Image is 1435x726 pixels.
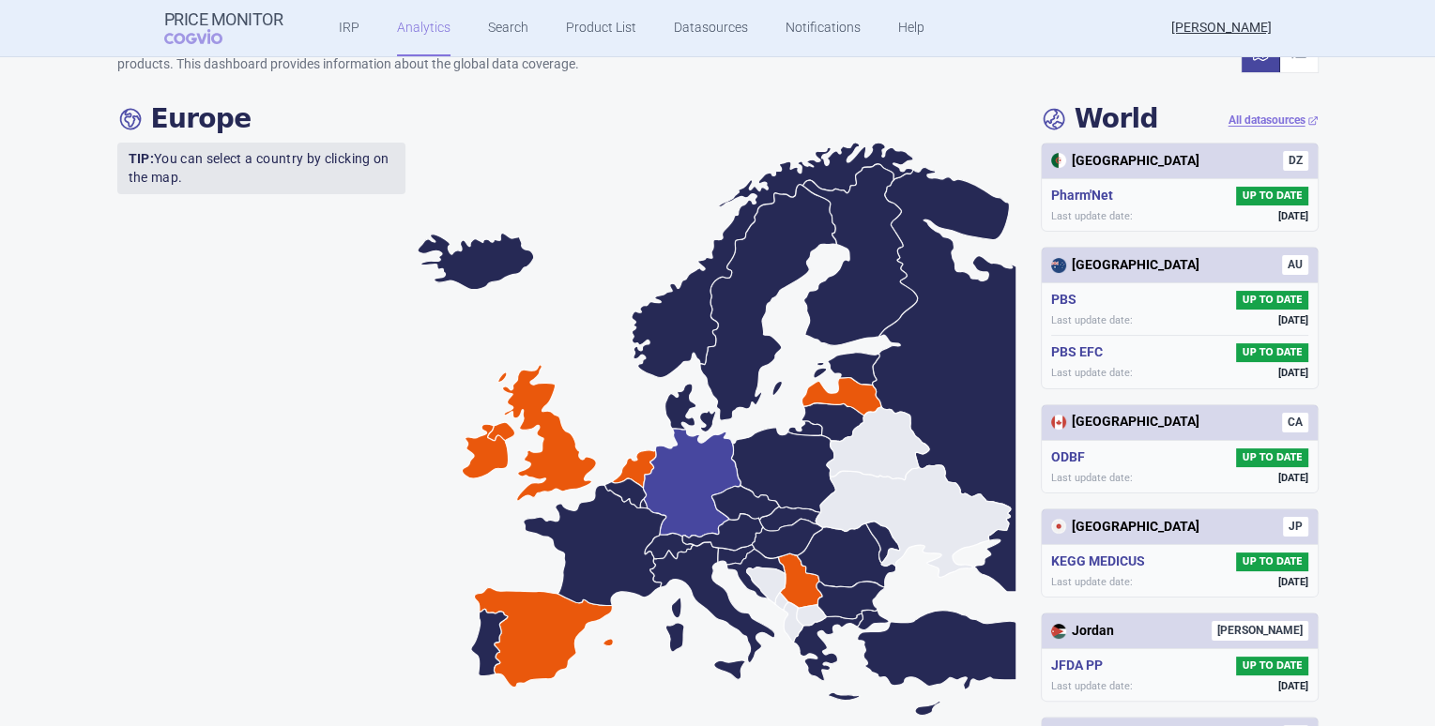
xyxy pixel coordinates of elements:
span: [DATE] [1278,575,1308,589]
img: Australia [1051,258,1066,273]
h5: PBS EFC [1051,343,1110,362]
span: UP TO DATE [1236,187,1307,205]
span: DZ [1283,151,1308,171]
img: Japan [1051,519,1066,534]
strong: Price Monitor [164,10,283,29]
a: Price MonitorCOGVIO [164,10,283,46]
span: CA [1282,413,1308,432]
span: UP TO DATE [1236,291,1307,310]
span: Last update date: [1051,679,1133,693]
span: UP TO DATE [1236,657,1307,675]
span: [DATE] [1278,471,1308,485]
h5: Pharm'Net [1051,187,1121,205]
div: Jordan [1051,622,1114,641]
span: Last update date: [1051,471,1133,485]
span: [DATE] [1278,679,1308,693]
span: Last update date: [1051,313,1133,327]
h5: KEGG MEDICUS [1051,552,1153,571]
a: All datasources [1229,113,1319,129]
h5: ODBF [1051,448,1092,467]
p: You can select a country by clicking on the map. [117,143,406,194]
span: Last update date: [1051,575,1133,589]
span: Last update date: [1051,366,1133,380]
span: UP TO DATE [1236,448,1307,467]
div: [GEOGRAPHIC_DATA] [1051,256,1199,275]
h5: PBS [1051,291,1084,310]
span: [DATE] [1278,209,1308,223]
span: [PERSON_NAME] [1212,621,1308,641]
strong: TIP: [129,151,154,166]
div: [GEOGRAPHIC_DATA] [1051,518,1199,537]
span: [DATE] [1278,313,1308,327]
span: AU [1282,255,1308,275]
div: [GEOGRAPHIC_DATA] [1051,413,1199,431]
span: UP TO DATE [1236,552,1307,571]
h4: World [1041,103,1158,135]
span: UP TO DATE [1236,343,1307,362]
h4: Europe [117,103,252,135]
span: COGVIO [164,29,249,44]
h5: JFDA PP [1051,657,1110,675]
span: [DATE] [1278,366,1308,380]
div: [GEOGRAPHIC_DATA] [1051,152,1199,171]
img: Canada [1051,415,1066,430]
span: Last update date: [1051,209,1133,223]
img: Algeria [1051,153,1066,168]
span: JP [1283,517,1308,537]
img: Jordan [1051,624,1066,639]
